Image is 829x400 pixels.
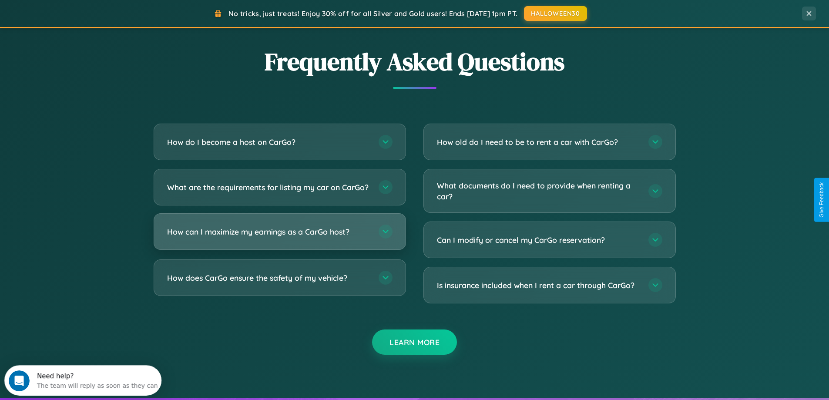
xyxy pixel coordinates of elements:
[154,45,676,78] h2: Frequently Asked Questions
[228,9,517,18] span: No tricks, just treats! Enjoy 30% off for all Silver and Gold users! Ends [DATE] 1pm PT.
[437,137,640,148] h3: How old do I need to be to rent a car with CarGo?
[437,180,640,202] h3: What documents do I need to provide when renting a car?
[3,3,162,27] div: Open Intercom Messenger
[33,7,154,14] div: Need help?
[524,6,587,21] button: HALLOWEEN30
[33,14,154,24] div: The team will reply as soon as they can
[167,226,370,237] h3: How can I maximize my earnings as a CarGo host?
[372,329,457,355] button: Learn More
[9,370,30,391] iframe: Intercom live chat
[819,182,825,218] div: Give Feedback
[437,235,640,245] h3: Can I modify or cancel my CarGo reservation?
[167,182,370,193] h3: What are the requirements for listing my car on CarGo?
[167,272,370,283] h3: How does CarGo ensure the safety of my vehicle?
[437,280,640,291] h3: Is insurance included when I rent a car through CarGo?
[167,137,370,148] h3: How do I become a host on CarGo?
[4,365,161,396] iframe: Intercom live chat discovery launcher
